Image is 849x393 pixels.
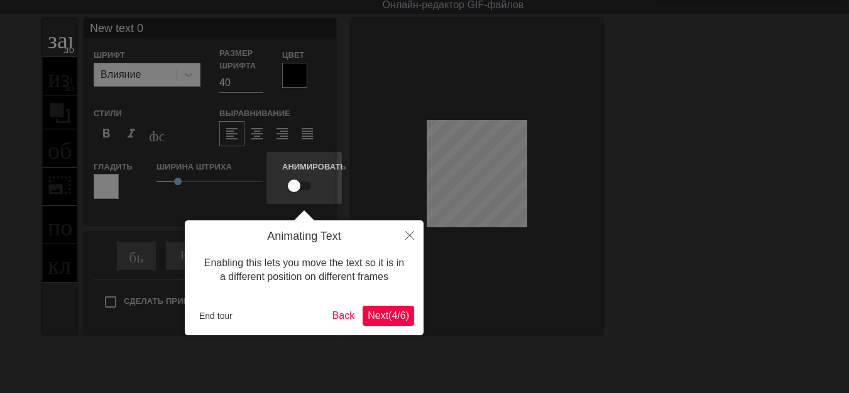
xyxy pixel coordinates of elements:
[396,220,424,249] button: Close
[363,306,414,326] button: Next
[194,306,238,325] button: End tour
[368,310,409,321] span: Next ( 4 / 6 )
[194,244,414,297] div: Enabling this lets you move the text so it is in a different position on different frames
[327,306,360,326] button: Back
[194,230,414,244] h4: Animating Text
